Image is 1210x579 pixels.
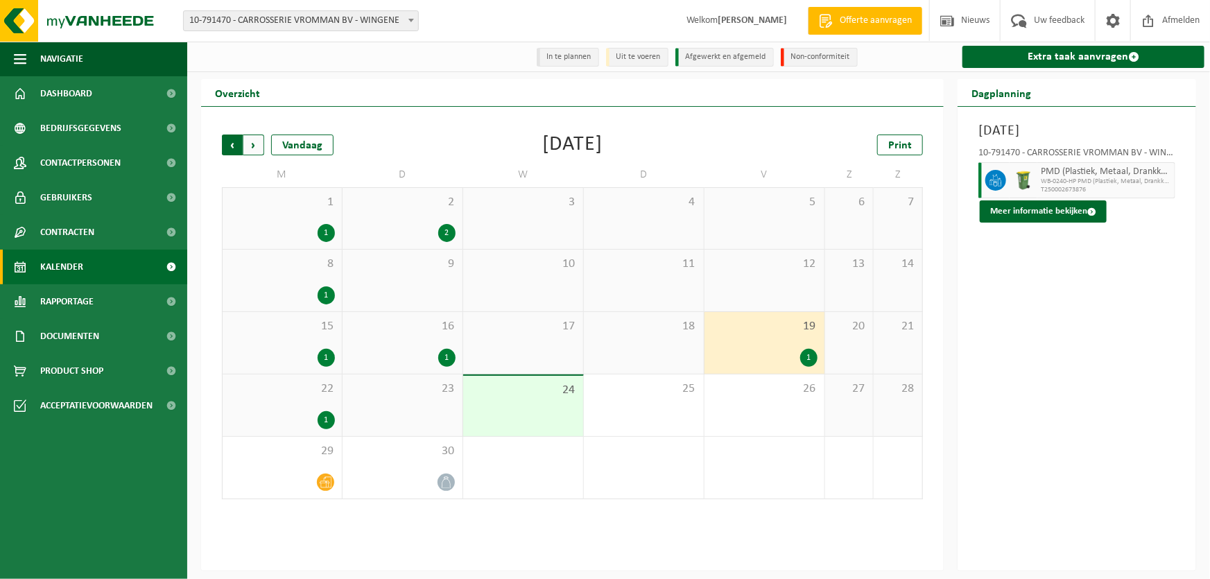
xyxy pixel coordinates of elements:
[888,140,912,151] span: Print
[881,257,915,272] span: 14
[1041,186,1171,194] span: T250002673876
[718,15,787,26] strong: [PERSON_NAME]
[438,224,456,242] div: 2
[222,162,343,187] td: M
[874,162,923,187] td: Z
[222,135,243,155] span: Vorige
[40,319,99,354] span: Documenten
[1041,166,1171,178] span: PMD (Plastiek, Metaal, Drankkartons) (bedrijven)
[825,162,874,187] td: Z
[40,250,83,284] span: Kalender
[271,135,334,155] div: Vandaag
[832,195,867,210] span: 6
[349,381,456,397] span: 23
[1013,170,1034,191] img: WB-0240-HPE-GN-50
[40,215,94,250] span: Contracten
[958,79,1045,106] h2: Dagplanning
[230,381,335,397] span: 22
[230,257,335,272] span: 8
[318,349,335,367] div: 1
[40,146,121,180] span: Contactpersonen
[438,349,456,367] div: 1
[318,224,335,242] div: 1
[243,135,264,155] span: Volgende
[980,200,1107,223] button: Meer informatie bekijken
[470,383,576,398] span: 24
[349,444,456,459] span: 30
[711,195,818,210] span: 5
[183,10,419,31] span: 10-791470 - CARROSSERIE VROMMAN BV - WINGENE
[318,286,335,304] div: 1
[349,319,456,334] span: 16
[832,319,867,334] span: 20
[978,148,1175,162] div: 10-791470 - CARROSSERIE VROMMAN BV - WINGENE
[201,79,274,106] h2: Overzicht
[962,46,1204,68] a: Extra taak aanvragen
[470,319,576,334] span: 17
[470,257,576,272] span: 10
[832,381,867,397] span: 27
[881,381,915,397] span: 28
[349,257,456,272] span: 9
[40,388,153,423] span: Acceptatievoorwaarden
[675,48,774,67] li: Afgewerkt en afgemeld
[705,162,825,187] td: V
[542,135,603,155] div: [DATE]
[584,162,705,187] td: D
[40,76,92,111] span: Dashboard
[711,257,818,272] span: 12
[877,135,923,155] a: Print
[881,319,915,334] span: 21
[40,42,83,76] span: Navigatie
[463,162,584,187] td: W
[184,11,418,31] span: 10-791470 - CARROSSERIE VROMMAN BV - WINGENE
[808,7,922,35] a: Offerte aanvragen
[230,195,335,210] span: 1
[711,381,818,397] span: 26
[606,48,668,67] li: Uit te voeren
[591,195,697,210] span: 4
[978,121,1175,141] h3: [DATE]
[230,319,335,334] span: 15
[40,284,94,319] span: Rapportage
[470,195,576,210] span: 3
[1041,178,1171,186] span: WB-0240-HP PMD (Plastiek, Metaal, Drankkartons) (bedrijven)
[832,257,867,272] span: 13
[836,14,915,28] span: Offerte aanvragen
[781,48,858,67] li: Non-conformiteit
[881,195,915,210] span: 7
[343,162,463,187] td: D
[40,111,121,146] span: Bedrijfsgegevens
[40,354,103,388] span: Product Shop
[349,195,456,210] span: 2
[591,381,697,397] span: 25
[318,411,335,429] div: 1
[537,48,599,67] li: In te plannen
[40,180,92,215] span: Gebruikers
[591,257,697,272] span: 11
[800,349,818,367] div: 1
[711,319,818,334] span: 19
[230,444,335,459] span: 29
[591,319,697,334] span: 18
